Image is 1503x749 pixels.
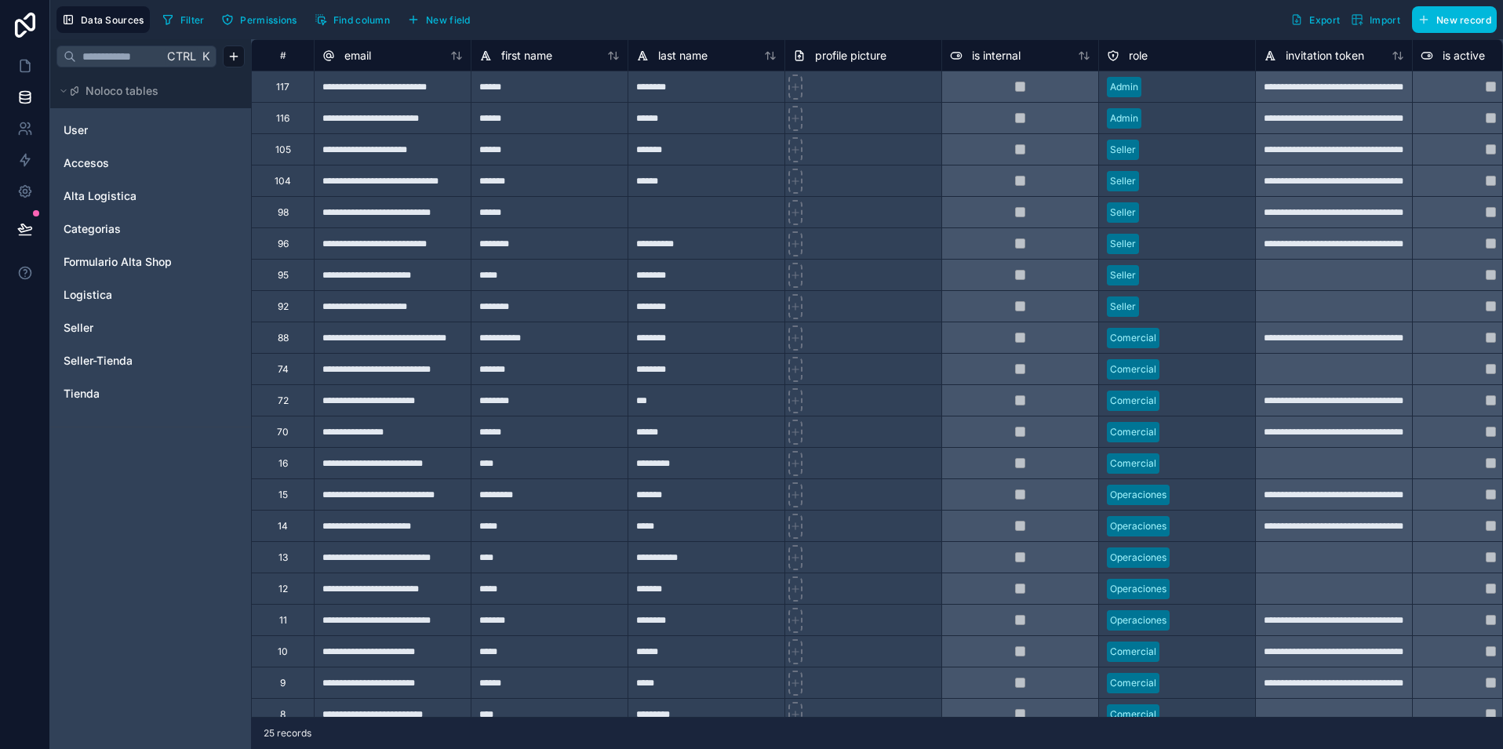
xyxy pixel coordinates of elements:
[1110,80,1138,94] div: Admin
[1110,143,1136,157] div: Seller
[1412,6,1497,33] button: New record
[333,14,390,26] span: Find column
[278,551,288,564] div: 13
[278,583,288,595] div: 12
[64,287,112,303] span: Logistica
[56,184,245,209] div: Alta Logistica
[1110,551,1166,565] div: Operaciones
[1110,300,1136,314] div: Seller
[1110,268,1136,282] div: Seller
[278,300,289,313] div: 92
[1110,237,1136,251] div: Seller
[1110,331,1156,345] div: Comercial
[279,614,287,627] div: 11
[275,175,291,187] div: 104
[56,315,245,340] div: Seller
[815,48,886,64] span: profile picture
[1110,205,1136,220] div: Seller
[216,8,302,31] button: Permissions
[64,254,191,270] a: Formulario Alta Shop
[56,249,245,275] div: Formulario Alta Shop
[402,8,476,31] button: New field
[278,206,289,219] div: 98
[1110,613,1166,627] div: Operaciones
[1370,14,1400,26] span: Import
[216,8,308,31] a: Permissions
[1309,14,1340,26] span: Export
[276,81,289,93] div: 117
[64,386,100,402] span: Tienda
[278,269,289,282] div: 95
[240,14,297,26] span: Permissions
[1110,645,1156,659] div: Comercial
[64,122,88,138] span: User
[278,457,288,470] div: 16
[278,238,289,250] div: 96
[64,221,191,237] a: Categorias
[1110,519,1166,533] div: Operaciones
[972,48,1021,64] span: is internal
[264,727,311,740] span: 25 records
[1110,425,1156,439] div: Comercial
[1110,676,1156,690] div: Comercial
[64,320,93,336] span: Seller
[280,708,286,721] div: 8
[64,353,191,369] a: Seller-Tienda
[1285,6,1345,33] button: Export
[278,489,288,501] div: 15
[56,6,150,33] button: Data Sources
[426,14,471,26] span: New field
[86,83,158,99] span: Noloco tables
[64,221,121,237] span: Categorias
[64,155,191,171] a: Accesos
[1110,488,1166,502] div: Operaciones
[275,144,291,156] div: 105
[64,386,191,402] a: Tienda
[1345,6,1406,33] button: Import
[278,363,289,376] div: 74
[278,394,289,407] div: 72
[56,118,245,143] div: User
[280,677,286,689] div: 9
[1406,6,1497,33] a: New record
[64,188,191,204] a: Alta Logistica
[156,8,210,31] button: Filter
[200,51,211,62] span: K
[64,353,133,369] span: Seller-Tienda
[64,155,109,171] span: Accesos
[1110,111,1138,125] div: Admin
[56,80,235,102] button: Noloco tables
[81,14,144,26] span: Data Sources
[658,48,708,64] span: last name
[1110,362,1156,376] div: Comercial
[1110,174,1136,188] div: Seller
[1129,48,1148,64] span: role
[501,48,552,64] span: first name
[1110,582,1166,596] div: Operaciones
[278,332,289,344] div: 88
[56,282,245,307] div: Logistica
[278,645,288,658] div: 10
[1436,14,1491,26] span: New record
[56,216,245,242] div: Categorias
[64,254,172,270] span: Formulario Alta Shop
[64,320,191,336] a: Seller
[64,122,191,138] a: User
[1286,48,1364,64] span: invitation token
[309,8,395,31] button: Find column
[56,348,245,373] div: Seller-Tienda
[344,48,371,64] span: email
[56,381,245,406] div: Tienda
[64,188,136,204] span: Alta Logistica
[64,287,191,303] a: Logistica
[56,151,245,176] div: Accesos
[1110,456,1156,471] div: Comercial
[166,46,198,66] span: Ctrl
[1110,394,1156,408] div: Comercial
[278,520,288,533] div: 14
[1110,707,1156,722] div: Comercial
[264,49,302,61] div: #
[180,14,205,26] span: Filter
[1443,48,1485,64] span: is active
[276,112,289,125] div: 116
